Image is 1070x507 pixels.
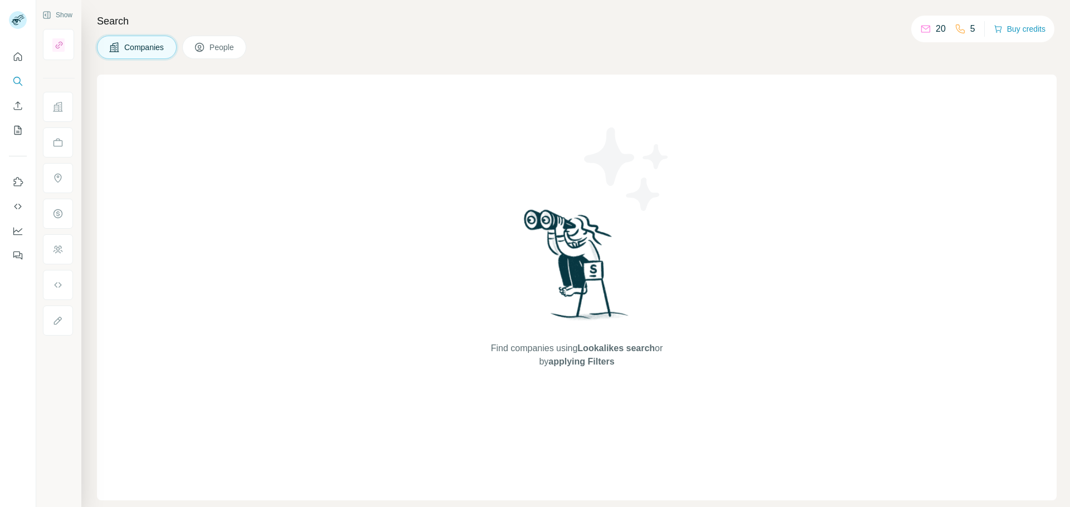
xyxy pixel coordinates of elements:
img: Surfe Illustration - Stars [577,119,677,219]
button: Show [35,7,80,23]
button: Search [9,71,27,91]
span: Companies [124,42,165,53]
button: Dashboard [9,221,27,241]
button: Use Surfe API [9,196,27,216]
button: Use Surfe on LinkedIn [9,172,27,192]
button: Quick start [9,47,27,67]
button: Enrich CSV [9,96,27,116]
span: Lookalikes search [577,343,655,353]
span: applying Filters [548,357,614,366]
span: Find companies using or by [488,342,666,368]
button: Buy credits [994,21,1045,37]
button: Feedback [9,245,27,265]
p: 20 [936,22,946,36]
p: 5 [970,22,975,36]
span: People [210,42,235,53]
img: Surfe Illustration - Woman searching with binoculars [519,206,635,331]
h4: Search [97,13,1057,29]
button: My lists [9,120,27,140]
